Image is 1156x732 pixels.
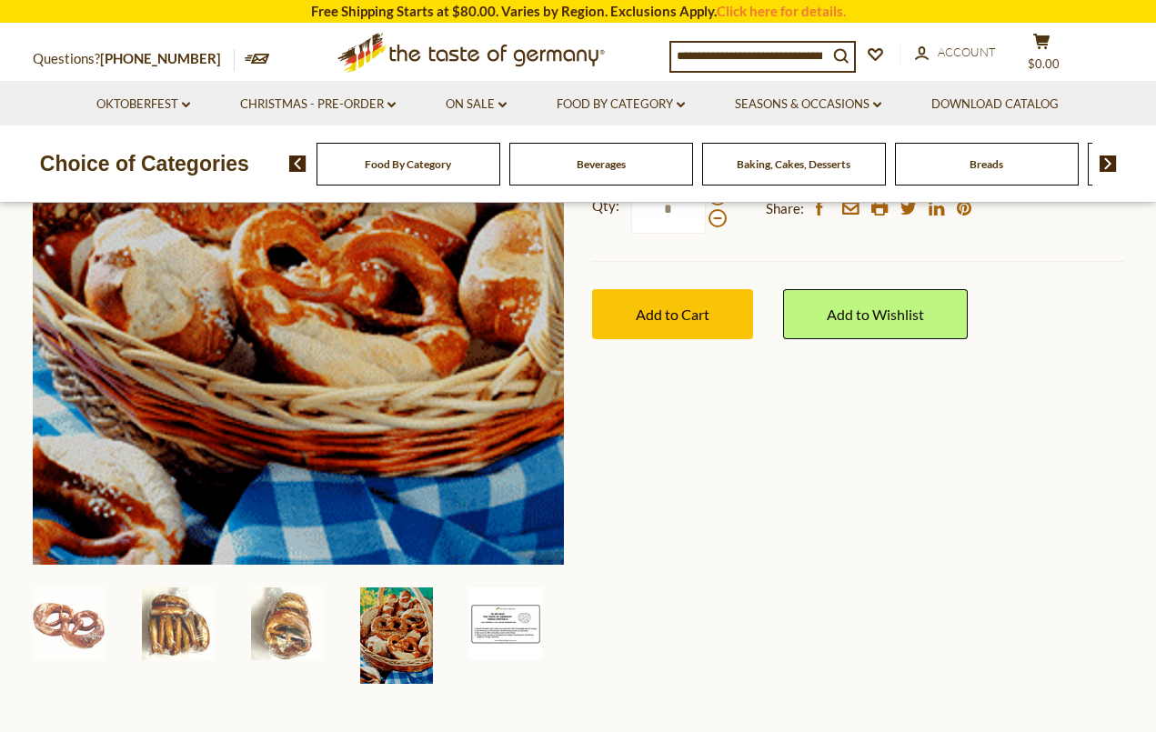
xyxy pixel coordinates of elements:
[735,95,881,115] a: Seasons & Occasions
[592,195,619,217] strong: Qty:
[469,587,542,660] img: The Taste of Germany Bavarian Soft Pretzels, 4oz., 10 pc., handmade and frozen
[938,45,996,59] span: Account
[915,43,996,63] a: Account
[100,50,221,66] a: [PHONE_NUMBER]
[446,95,507,115] a: On Sale
[717,3,846,19] a: Click here for details.
[631,184,706,234] input: Qty:
[592,289,753,339] button: Add to Cart
[557,95,685,115] a: Food By Category
[142,587,215,660] img: The Taste of Germany Bavarian Soft Pretzels, 4oz., 10 pc., handmade and frozen
[931,95,1059,115] a: Download Catalog
[577,157,626,171] a: Beverages
[1028,56,1060,71] span: $0.00
[289,155,307,172] img: previous arrow
[251,587,324,660] img: The Taste of Germany Bavarian Soft Pretzels, 4oz., 10 pc., handmade and frozen
[766,197,804,220] span: Share:
[970,157,1003,171] a: Breads
[96,95,190,115] a: Oktoberfest
[360,587,433,684] img: Handmade Fresh Bavarian Beer Garden Pretzels
[636,306,709,323] span: Add to Cart
[33,47,235,71] p: Questions?
[1015,33,1070,78] button: $0.00
[33,587,106,660] img: The Taste of Germany Bavarian Soft Pretzels, 4oz., 10 pc., handmade and frozen
[783,289,968,339] a: Add to Wishlist
[737,157,850,171] a: Baking, Cakes, Desserts
[240,95,396,115] a: Christmas - PRE-ORDER
[1100,155,1117,172] img: next arrow
[365,157,451,171] a: Food By Category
